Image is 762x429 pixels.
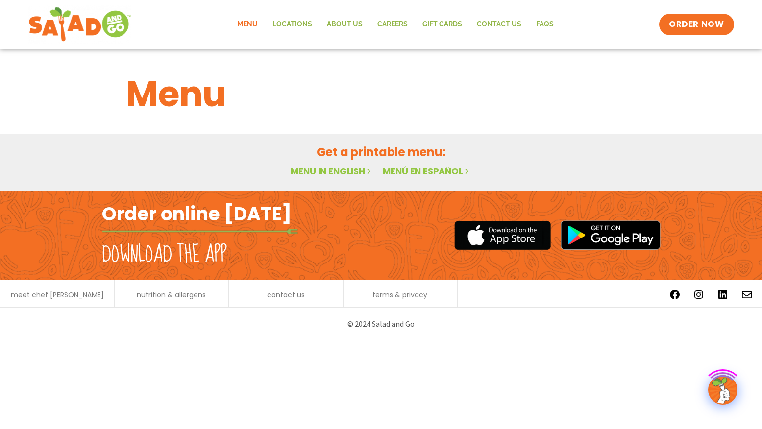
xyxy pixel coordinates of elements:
a: FAQs [529,13,561,36]
a: Contact Us [469,13,529,36]
p: © 2024 Salad and Go [107,317,656,331]
h2: Order online [DATE] [102,202,292,226]
a: ORDER NOW [659,14,734,35]
img: google_play [561,220,661,250]
a: About Us [320,13,370,36]
span: ORDER NOW [669,19,724,30]
img: appstore [454,219,551,251]
a: Menú en español [383,165,471,177]
img: fork [102,229,298,234]
h2: Download the app [102,241,227,268]
a: Menu in English [291,165,373,177]
a: nutrition & allergens [137,291,206,298]
a: Careers [370,13,415,36]
a: terms & privacy [372,291,427,298]
h1: Menu [126,68,637,120]
img: new-SAG-logo-768×292 [28,5,132,44]
h2: Get a printable menu: [126,143,637,161]
nav: Menu [230,13,561,36]
a: contact us [267,291,305,298]
a: Locations [265,13,320,36]
a: GIFT CARDS [415,13,469,36]
a: meet chef [PERSON_NAME] [11,291,104,298]
a: Menu [230,13,265,36]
